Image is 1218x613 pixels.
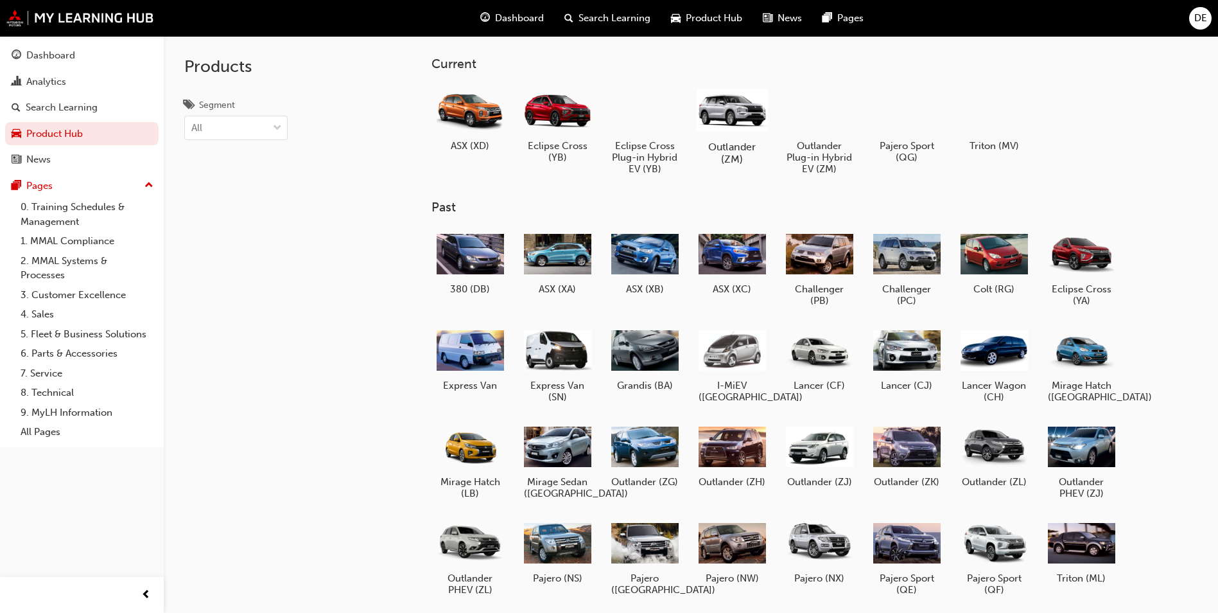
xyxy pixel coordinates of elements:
div: News [26,152,51,167]
h5: Challenger (PC) [873,283,941,306]
a: Outlander (ZG) [606,418,683,493]
a: Pajero Sport (QG) [868,82,945,168]
h5: Triton (MV) [961,140,1028,152]
h3: Current [431,57,1161,71]
a: Mirage Sedan ([GEOGRAPHIC_DATA]) [519,418,596,504]
a: Lancer (CF) [781,322,858,396]
span: down-icon [273,120,282,137]
a: 5. Fleet & Business Solutions [15,324,159,344]
a: 4. Sales [15,305,159,324]
h5: Outlander (ZH) [699,476,766,488]
span: car-icon [12,129,21,140]
a: All Pages [15,422,159,442]
h5: Mirage Sedan ([GEOGRAPHIC_DATA]) [524,476,591,499]
a: Dashboard [5,44,159,67]
span: search-icon [12,102,21,114]
h5: Lancer (CF) [786,380,853,391]
a: ASX (XC) [693,226,770,300]
h5: Outlander PHEV (ZL) [437,573,504,596]
a: Outlander (ZJ) [781,418,858,493]
div: Dashboard [26,48,75,63]
h5: Lancer Wagon (CH) [961,380,1028,403]
h5: Pajero ([GEOGRAPHIC_DATA]) [611,573,679,596]
a: Pajero (NX) [781,515,858,589]
button: Pages [5,174,159,198]
a: Pajero ([GEOGRAPHIC_DATA]) [606,515,683,601]
a: Triton (MV) [955,82,1032,156]
a: search-iconSearch Learning [554,5,661,31]
a: Outlander (ZH) [693,418,770,493]
span: news-icon [12,154,21,166]
a: News [5,148,159,172]
div: All [191,121,202,136]
a: 7. Service [15,364,159,384]
span: pages-icon [822,10,832,26]
span: Search Learning [579,11,650,26]
a: 6. Parts & Accessories [15,344,159,364]
a: 3. Customer Excellence [15,285,159,305]
a: 1. MMAL Compliance [15,231,159,251]
a: Pajero Sport (QF) [955,515,1032,601]
h5: Express Van (SN) [524,380,591,403]
h5: Triton (ML) [1048,573,1115,584]
h5: Colt (RG) [961,283,1028,295]
a: Pajero (NS) [519,515,596,589]
a: Outlander PHEV (ZJ) [1043,418,1120,504]
h5: Outlander (ZG) [611,476,679,488]
h5: Eclipse Cross (YB) [524,140,591,163]
h5: Pajero Sport (QE) [873,573,941,596]
span: News [778,11,802,26]
h5: Challenger (PB) [786,283,853,306]
h5: ASX (XA) [524,283,591,295]
h5: Outlander (ZL) [961,476,1028,488]
a: 2. MMAL Systems & Processes [15,251,159,285]
h3: Past [431,200,1161,215]
h5: Outlander PHEV (ZJ) [1048,476,1115,499]
span: Dashboard [495,11,544,26]
a: Outlander (ZK) [868,418,945,493]
button: DE [1189,7,1212,30]
a: Express Van [431,322,509,396]
a: Eclipse Cross (YB) [519,82,596,168]
div: Pages [26,179,53,193]
h5: ASX (XD) [437,140,504,152]
a: ASX (XB) [606,226,683,300]
a: Express Van (SN) [519,322,596,408]
a: Outlander Plug-in Hybrid EV (ZM) [781,82,858,179]
a: Product Hub [5,122,159,146]
a: Outlander (ZM) [693,82,770,168]
a: Outlander PHEV (ZL) [431,515,509,601]
a: Grandis (BA) [606,322,683,396]
h5: Eclipse Cross Plug-in Hybrid EV (YB) [611,140,679,175]
h5: Lancer (CJ) [873,380,941,391]
a: Pajero Sport (QE) [868,515,945,601]
a: Mirage Hatch ([GEOGRAPHIC_DATA]) [1043,322,1120,408]
h5: Mirage Hatch (LB) [437,476,504,499]
a: 9. MyLH Information [15,403,159,423]
div: Segment [199,99,235,112]
a: ASX (XD) [431,82,509,156]
h2: Products [184,57,288,77]
a: Outlander (ZL) [955,418,1032,493]
a: 380 (DB) [431,226,509,300]
a: car-iconProduct Hub [661,5,753,31]
a: news-iconNews [753,5,812,31]
img: mmal [6,10,154,26]
a: I-MiEV ([GEOGRAPHIC_DATA]) [693,322,770,408]
a: 8. Technical [15,383,159,403]
a: ASX (XA) [519,226,596,300]
h5: Express Van [437,380,504,391]
a: Challenger (PB) [781,226,858,312]
a: Analytics [5,70,159,94]
h5: Mirage Hatch ([GEOGRAPHIC_DATA]) [1048,380,1115,403]
h5: ASX (XC) [699,283,766,295]
span: search-icon [564,10,573,26]
h5: Outlander Plug-in Hybrid EV (ZM) [786,140,853,175]
a: Eclipse Cross Plug-in Hybrid EV (YB) [606,82,683,179]
div: Analytics [26,75,66,89]
span: chart-icon [12,76,21,88]
span: pages-icon [12,181,21,192]
a: Colt (RG) [955,226,1032,300]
